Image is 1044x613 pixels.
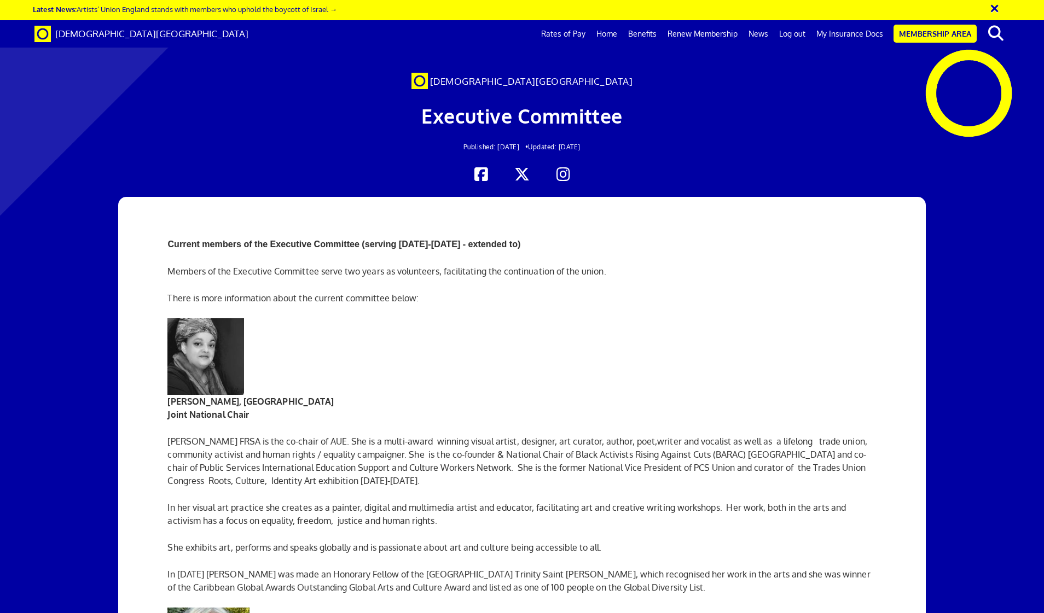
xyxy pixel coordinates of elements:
[743,20,774,48] a: News
[591,20,623,48] a: Home
[167,568,876,594] p: In [DATE] [PERSON_NAME] was made an Honorary Fellow of the [GEOGRAPHIC_DATA] Trinity Saint [PERSO...
[421,103,623,128] span: Executive Committee
[167,265,876,278] p: Members of the Executive Committee serve two years as volunteers, facilitating the continuation o...
[167,396,334,420] strong: [PERSON_NAME], [GEOGRAPHIC_DATA] Joint National Chair
[463,143,529,151] span: Published: [DATE] •
[623,20,662,48] a: Benefits
[167,291,876,305] p: There is more information about the current committee below:
[33,4,77,14] strong: Latest News:
[167,501,876,527] p: In her visual art practice she creates as a painter, digital and multimedia artist and educator, ...
[662,20,743,48] a: Renew Membership
[811,20,889,48] a: My Insurance Docs
[430,75,633,87] span: [DEMOGRAPHIC_DATA][GEOGRAPHIC_DATA]
[894,25,977,43] a: Membership Area
[33,4,337,14] a: Latest News:Artists’ Union England stands with members who uphold the boycott of Israel →
[979,22,1012,45] button: search
[536,20,591,48] a: Rates of Pay
[167,435,876,487] p: [PERSON_NAME] FRSA is the co-chair of AUE. She is a multi-award winning visual artist, designer, ...
[200,143,844,150] h2: Updated: [DATE]
[774,20,811,48] a: Log out
[26,20,257,48] a: Brand [DEMOGRAPHIC_DATA][GEOGRAPHIC_DATA]
[167,541,876,554] p: She exhibits art, performs and speaks globally and is passionate about art and culture being acce...
[55,28,248,39] span: [DEMOGRAPHIC_DATA][GEOGRAPHIC_DATA]
[167,240,520,249] strong: Current members of the Executive Committee (serving [DATE]-[DATE] - extended to)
